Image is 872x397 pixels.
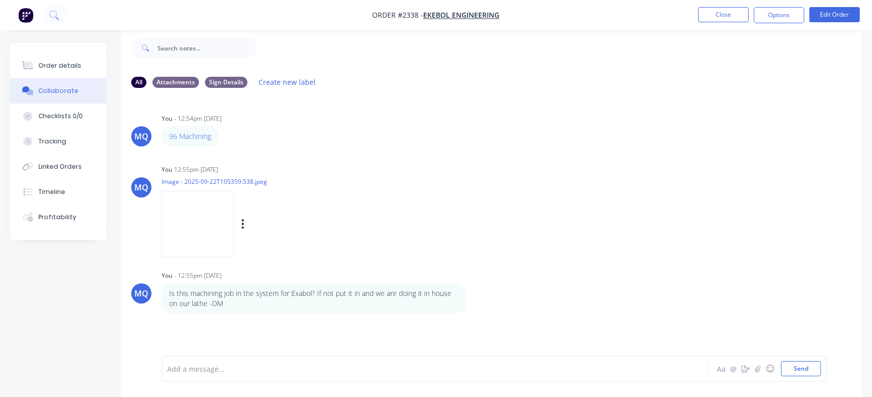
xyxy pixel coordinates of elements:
[205,77,247,88] div: Sign Details
[373,11,424,20] span: Order #2338 -
[10,104,106,129] button: Checklists 0/0
[162,114,172,123] div: You
[10,205,106,230] button: Profitability
[162,177,347,186] p: Image - 2025-09-22T105359.538.jpeg
[174,114,222,123] div: - 12:54pm [DATE]
[18,8,33,23] img: Factory
[134,181,148,193] div: MQ
[38,187,65,196] div: Timeline
[715,363,728,375] button: Aa
[253,75,321,89] button: Create new label
[10,78,106,104] button: Collaborate
[698,7,749,22] button: Close
[38,162,82,171] div: Linked Orders
[38,86,78,95] div: Collaborate
[424,11,500,20] a: Ekebol Engineering
[174,165,218,174] div: 12:55pm [DATE]
[10,53,106,78] button: Order details
[38,61,81,70] div: Order details
[754,7,804,23] button: Options
[10,154,106,179] button: Linked Orders
[131,77,146,88] div: All
[728,363,740,375] button: @
[174,271,222,280] div: - 12:55pm [DATE]
[152,77,199,88] div: Attachments
[169,131,211,141] a: 96 Machining
[38,213,76,222] div: Profitability
[38,137,66,146] div: Tracking
[764,363,776,375] button: ☺
[10,179,106,205] button: Timeline
[158,38,258,58] input: Search notes...
[162,165,172,174] div: You
[781,361,821,376] button: Send
[809,7,860,22] button: Edit Order
[134,287,148,300] div: MQ
[134,130,148,142] div: MQ
[38,112,83,121] div: Checklists 0/0
[162,271,172,280] div: You
[10,129,106,154] button: Tracking
[169,288,458,309] p: Is this machining job in the system for Exabol? If not put it in and we are doing it in house on ...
